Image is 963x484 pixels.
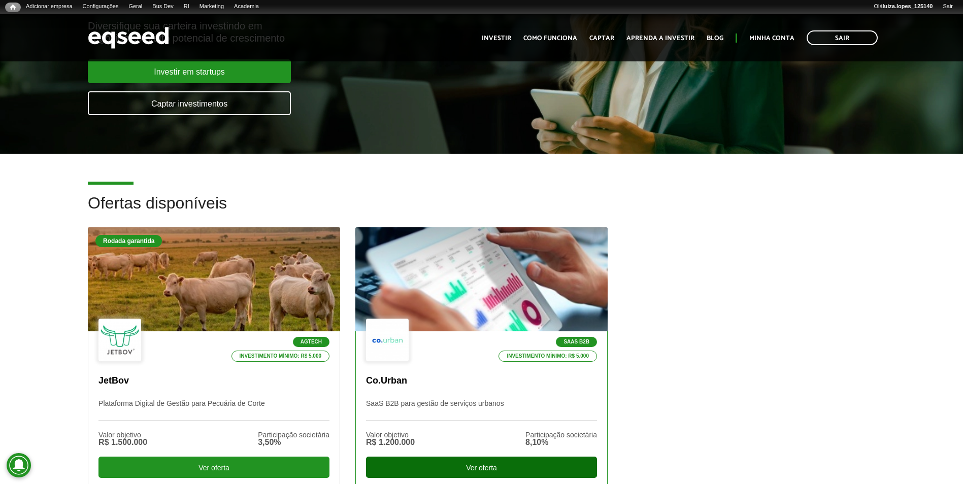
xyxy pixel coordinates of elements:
[98,438,147,446] div: R$ 1.500.000
[98,375,329,387] p: JetBov
[88,194,875,227] h2: Ofertas disponíveis
[179,3,194,11] a: RI
[88,59,291,83] a: Investir em startups
[95,235,162,247] div: Rodada garantida
[258,438,329,446] div: 3,50%
[366,399,597,421] p: SaaS B2B para gestão de serviços urbanos
[88,24,169,51] img: EqSeed
[21,3,78,11] a: Adicionar empresa
[707,35,723,42] a: Blog
[499,351,597,362] p: Investimento mínimo: R$ 5.000
[883,3,933,9] strong: luiza.lopes_125140
[556,337,597,347] p: SaaS B2B
[589,35,614,42] a: Captar
[525,431,597,438] div: Participação societária
[229,3,264,11] a: Academia
[366,431,415,438] div: Valor objetivo
[98,399,329,421] p: Plataforma Digital de Gestão para Pecuária de Corte
[523,35,577,42] a: Como funciona
[366,375,597,387] p: Co.Urban
[78,3,124,11] a: Configurações
[525,438,597,446] div: 8,10%
[98,457,329,478] div: Ver oferta
[749,35,794,42] a: Minha conta
[938,3,958,11] a: Sair
[482,35,511,42] a: Investir
[147,3,179,11] a: Bus Dev
[869,3,938,11] a: Oláluiza.lopes_125140
[231,351,330,362] p: Investimento mínimo: R$ 5.000
[366,457,597,478] div: Ver oferta
[807,30,878,45] a: Sair
[258,431,329,438] div: Participação societária
[123,3,147,11] a: Geral
[5,3,21,12] a: Início
[366,438,415,446] div: R$ 1.200.000
[194,3,229,11] a: Marketing
[293,337,329,347] p: Agtech
[10,4,16,11] span: Início
[626,35,694,42] a: Aprenda a investir
[98,431,147,438] div: Valor objetivo
[88,91,291,115] a: Captar investimentos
